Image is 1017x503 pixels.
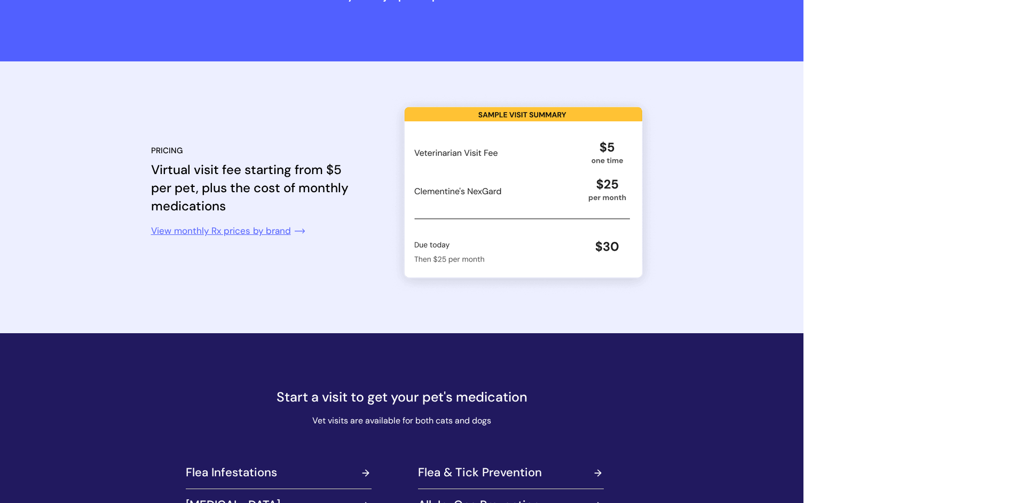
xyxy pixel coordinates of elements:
[405,26,531,43] img: f7b8fb0b-revolution-1_1000000000000000000028.png
[277,388,527,406] span: Start a visit to get your pet's medication
[151,161,349,214] span: Virtual visit fee starting from $5 per pet, plus the cost of monthly medications
[555,26,635,43] img: 8a2d2153-advantage-1_1000000000000000000028.png
[312,415,491,426] span: Vet visits are available for both cats and dogs
[167,25,272,43] img: ed037128-simperica-trio-2_1000000000000000000028.png
[296,20,381,48] img: 759983a0-bravecto-2_1000000000000000000028.png
[151,145,183,156] span: PRICING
